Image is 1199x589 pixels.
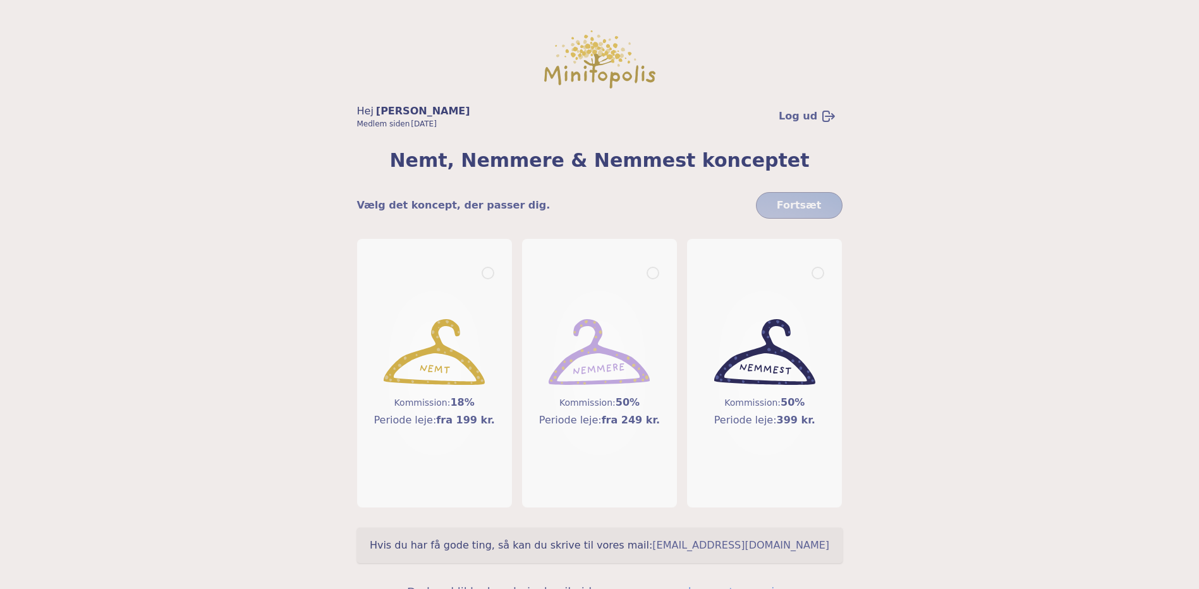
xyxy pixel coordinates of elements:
[374,413,495,428] h5: Periode leje:
[374,395,495,410] h5: Kommission:
[357,198,551,213] h5: Vælg det koncept, der passer dig.
[652,539,829,551] a: [EMAIL_ADDRESS][DOMAIN_NAME]
[756,192,843,219] button: Fortsæt
[772,104,842,128] button: Log ud
[411,119,437,128] span: [DATE]
[357,119,410,129] span: Medlem siden
[777,198,822,213] span: Fortsæt
[357,149,843,172] span: Nemt, Nemmere & Nemmest konceptet
[436,414,495,426] span: fra 199 kr.
[781,396,805,408] span: 50%
[779,109,817,124] span: Log ud
[370,539,652,551] span: Hvis du har få gode ting, så kan du skrive til vores mail:
[714,395,815,410] h5: Kommission:
[616,396,640,408] span: 50%
[539,395,660,410] h5: Kommission:
[777,414,815,426] span: 399 kr.
[714,413,815,428] h5: Periode leje:
[376,105,470,117] span: [PERSON_NAME]
[539,413,660,428] h5: Periode leje:
[357,104,374,119] span: Hej
[450,396,474,408] span: 18%
[602,414,660,426] span: fra 249 kr.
